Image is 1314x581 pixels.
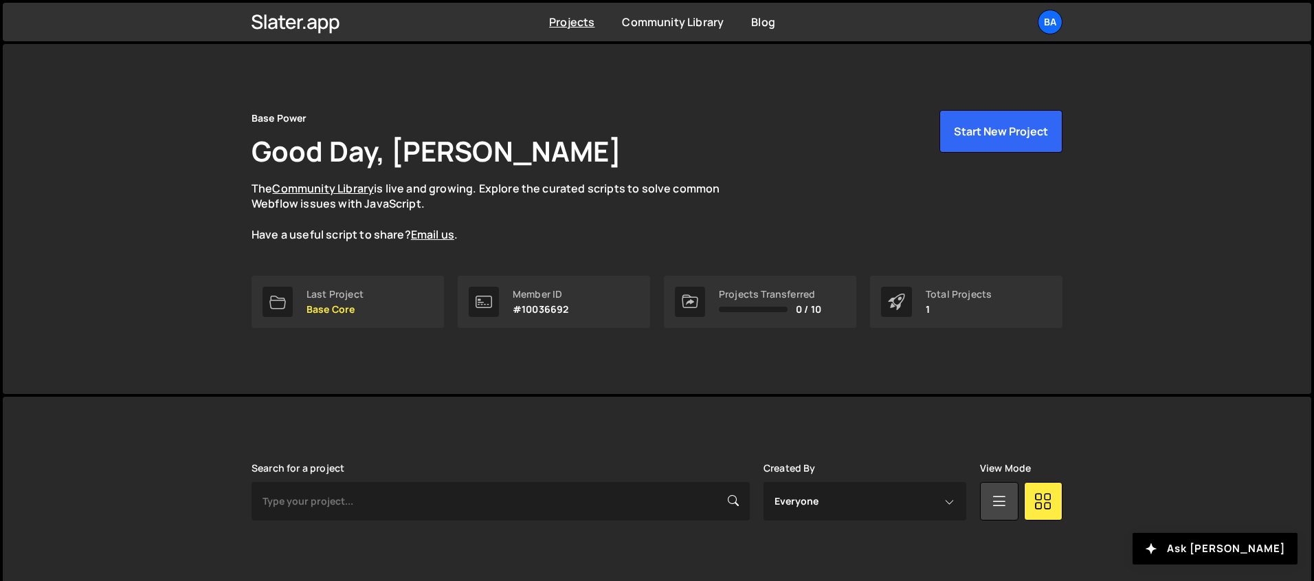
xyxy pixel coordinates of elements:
[1133,533,1298,564] button: Ask [PERSON_NAME]
[307,304,364,315] p: Base Core
[513,289,568,300] div: Member ID
[764,463,816,474] label: Created By
[751,14,775,30] a: Blog
[622,14,724,30] a: Community Library
[252,482,750,520] input: Type your project...
[303,560,469,575] h2: Base Core
[1038,10,1062,34] a: Ba
[513,304,568,315] p: #10036692
[939,110,1062,153] button: Start New Project
[926,289,992,300] div: Total Projects
[549,14,594,30] a: Projects
[796,304,821,315] span: 0 / 10
[252,132,621,170] h1: Good Day, [PERSON_NAME]
[307,289,364,300] div: Last Project
[411,227,454,242] a: Email us
[980,463,1031,474] label: View Mode
[252,463,344,474] label: Search for a project
[252,110,307,127] div: Base Power
[272,181,374,196] a: Community Library
[252,181,746,243] p: The is live and growing. Explore the curated scripts to solve common Webflow issues with JavaScri...
[926,304,992,315] p: 1
[252,276,444,328] a: Last Project Base Core
[719,289,821,300] div: Projects Transferred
